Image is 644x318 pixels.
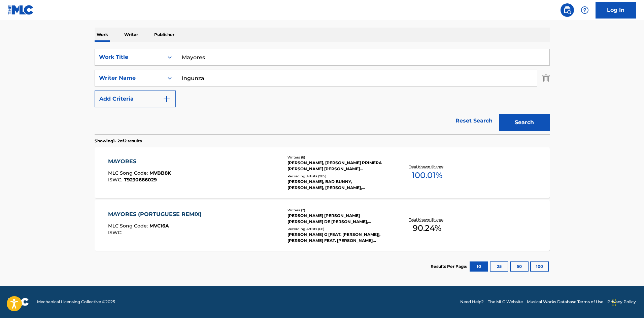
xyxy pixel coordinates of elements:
[287,160,389,172] div: [PERSON_NAME], [PERSON_NAME] PRIMERA [PERSON_NAME] [PERSON_NAME] [PERSON_NAME] [PERSON_NAME] [PER...
[527,299,603,305] a: Musical Works Database Terms of Use
[499,114,550,131] button: Search
[542,70,550,86] img: Delete Criterion
[287,232,389,244] div: [PERSON_NAME] G [FEAT. [PERSON_NAME]], [PERSON_NAME] FEAT. [PERSON_NAME] [PERSON_NAME] FEAT. [PER...
[108,157,171,166] div: MAYORES
[612,292,616,313] div: Drag
[470,261,488,272] button: 10
[99,74,160,82] div: Writer Name
[607,299,636,305] a: Privacy Policy
[152,28,176,42] p: Publisher
[108,229,124,236] span: ISWC :
[149,170,171,176] span: MVBB8K
[122,28,140,42] p: Writer
[287,174,389,179] div: Recording Artists ( 985 )
[530,261,549,272] button: 100
[108,223,149,229] span: MLC Song Code :
[413,222,441,234] span: 90.24 %
[163,95,171,103] img: 9d2ae6d4665cec9f34b9.svg
[99,53,160,61] div: Work Title
[8,298,29,306] img: logo
[108,210,205,218] div: MAYORES (PORTUGUESE REMIX)
[490,261,508,272] button: 25
[95,49,550,134] form: Search Form
[287,179,389,191] div: [PERSON_NAME], BAD BUNNY, [PERSON_NAME], [PERSON_NAME], [PERSON_NAME], [PERSON_NAME]|BAD BUNNY, [...
[95,138,142,144] p: Showing 1 - 2 of 2 results
[108,177,124,183] span: ISWC :
[108,170,149,176] span: MLC Song Code :
[287,155,389,160] div: Writers ( 6 )
[596,2,636,19] a: Log In
[95,200,550,251] a: MAYORES (PORTUGUESE REMIX)MLC Song Code:MVCI6AISWC:Writers (7)[PERSON_NAME] [PERSON_NAME] [PERSON...
[95,91,176,107] button: Add Criteria
[95,147,550,198] a: MAYORESMLC Song Code:MVBB8KISWC:T9230686029Writers (6)[PERSON_NAME], [PERSON_NAME] PRIMERA [PERSO...
[412,169,442,181] span: 100.01 %
[8,5,34,15] img: MLC Logo
[287,226,389,232] div: Recording Artists ( 68 )
[488,299,523,305] a: The MLC Website
[287,208,389,213] div: Writers ( 7 )
[409,164,445,169] p: Total Known Shares:
[563,6,571,14] img: search
[452,113,496,128] a: Reset Search
[581,6,589,14] img: help
[460,299,484,305] a: Need Help?
[510,261,529,272] button: 50
[431,263,469,270] p: Results Per Page:
[409,217,445,222] p: Total Known Shares:
[149,223,169,229] span: MVCI6A
[561,3,574,17] a: Public Search
[37,299,115,305] span: Mechanical Licensing Collective © 2025
[578,3,591,17] div: Help
[124,177,157,183] span: T9230686029
[610,286,644,318] iframe: Chat Widget
[287,213,389,225] div: [PERSON_NAME] [PERSON_NAME] [PERSON_NAME] DE [PERSON_NAME], [PERSON_NAME] PRIMERA [PERSON_NAME] [...
[95,28,110,42] p: Work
